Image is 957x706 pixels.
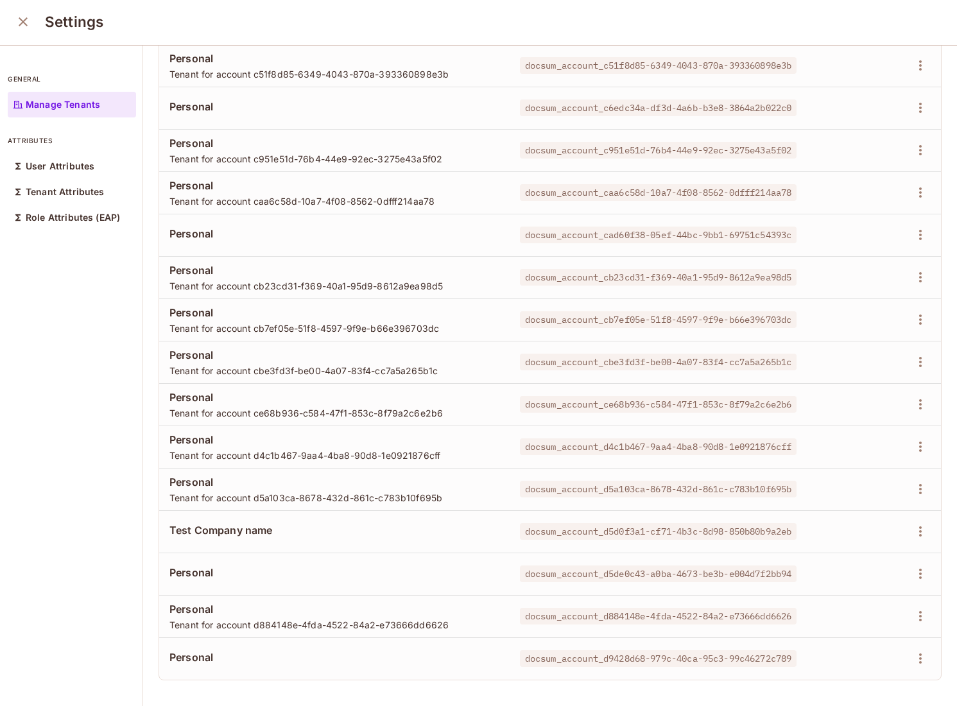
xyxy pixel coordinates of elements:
[8,74,136,84] p: general
[169,136,499,150] span: Personal
[169,322,499,334] span: Tenant for account cb7ef05e-51f8-4597-9f9e-b66e396703dc
[169,153,499,165] span: Tenant for account c951e51d-76b4-44e9-92ec-3275e43a5f02
[26,212,120,223] p: Role Attributes (EAP)
[169,195,499,207] span: Tenant for account caa6c58d-10a7-4f08-8562-0dfff214aa78
[26,161,94,171] p: User Attributes
[520,481,797,497] span: docsum_account_d5a103ca-8678-432d-861c-c783b10f695b
[8,135,136,146] p: attributes
[520,227,797,243] span: docsum_account_cad60f38-05ef-44bc-9bb1-69751c54393c
[169,306,499,320] span: Personal
[520,184,797,201] span: docsum_account_caa6c58d-10a7-4f08-8562-0dfff214aa78
[26,99,100,110] p: Manage Tenants
[26,187,105,197] p: Tenant Attributes
[169,365,499,377] span: Tenant for account cbe3fd3f-be00-4a07-83f4-cc7a5a265b1c
[169,449,499,461] span: Tenant for account d4c1b467-9aa4-4ba8-90d8-1e0921876cff
[520,396,797,413] span: docsum_account_ce68b936-c584-47f1-853c-8f79a2c6e2b6
[169,51,499,65] span: Personal
[169,263,499,277] span: Personal
[520,57,797,74] span: docsum_account_c51f8d85-6349-4043-870a-393360898e3b
[169,565,499,580] span: Personal
[520,99,797,116] span: docsum_account_c6edc34a-df3d-4a6b-b3e8-3864a2b022c0
[169,433,499,447] span: Personal
[520,523,797,540] span: docsum_account_d5d0f3a1-cf71-4b3c-8d98-850b80b9a2eb
[169,492,499,504] span: Tenant for account d5a103ca-8678-432d-861c-c783b10f695b
[520,354,797,370] span: docsum_account_cbe3fd3f-be00-4a07-83f4-cc7a5a265b1c
[169,619,499,631] span: Tenant for account d884148e-4fda-4522-84a2-e73666dd6626
[169,650,499,664] span: Personal
[169,407,499,419] span: Tenant for account ce68b936-c584-47f1-853c-8f79a2c6e2b6
[169,475,499,489] span: Personal
[520,608,797,624] span: docsum_account_d884148e-4fda-4522-84a2-e73666dd6626
[169,68,499,80] span: Tenant for account c51f8d85-6349-4043-870a-393360898e3b
[169,348,499,362] span: Personal
[169,178,499,193] span: Personal
[520,269,797,286] span: docsum_account_cb23cd31-f369-40a1-95d9-8612a9ea98d5
[169,99,499,114] span: Personal
[169,227,499,241] span: Personal
[520,565,797,582] span: docsum_account_d5de0c43-a0ba-4673-be3b-e004d7f2bb94
[520,142,797,159] span: docsum_account_c951e51d-76b4-44e9-92ec-3275e43a5f02
[169,280,499,292] span: Tenant for account cb23cd31-f369-40a1-95d9-8612a9ea98d5
[45,13,103,31] h3: Settings
[520,438,797,455] span: docsum_account_d4c1b467-9aa4-4ba8-90d8-1e0921876cff
[520,311,797,328] span: docsum_account_cb7ef05e-51f8-4597-9f9e-b66e396703dc
[169,390,499,404] span: Personal
[10,9,36,35] button: close
[169,602,499,616] span: Personal
[520,650,797,667] span: docsum_account_d9428d68-979c-40ca-95c3-99c46272c789
[169,523,499,537] span: Test Company name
